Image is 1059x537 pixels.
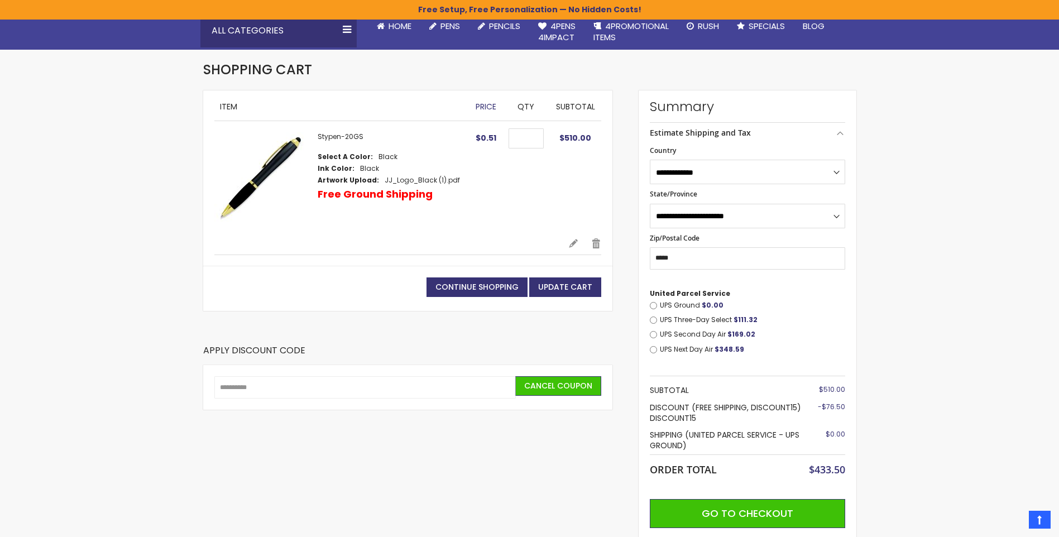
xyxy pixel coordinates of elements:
[702,300,723,310] span: $0.00
[476,132,496,143] span: $0.51
[318,176,379,185] dt: Artwork Upload
[556,101,595,112] span: Subtotal
[529,14,584,50] a: 4Pens4impact
[318,164,354,173] dt: Ink Color
[517,101,534,112] span: Qty
[727,329,755,339] span: $169.02
[524,380,592,391] span: Cancel Coupon
[650,233,699,243] span: Zip/Postal Code
[559,132,591,143] span: $510.00
[469,14,529,39] a: Pencils
[650,429,683,440] span: Shipping
[650,289,730,298] span: United Parcel Service
[678,14,728,39] a: Rush
[515,376,601,396] button: Cancel Coupon
[702,506,793,520] span: Go to Checkout
[584,14,678,50] a: 4PROMOTIONALITEMS
[749,20,785,32] span: Specials
[220,101,237,112] span: Item
[794,14,833,39] a: Blog
[698,20,719,32] span: Rush
[650,413,696,424] span: DISCOUNT15
[200,14,357,47] div: All Categories
[819,385,845,394] span: $510.00
[803,20,825,32] span: Blog
[203,60,312,79] span: Shopping Cart
[826,429,845,439] span: $0.00
[440,20,460,32] span: Pens
[660,315,845,324] label: UPS Three-Day Select
[318,188,433,201] p: Free Ground Shipping
[650,127,751,138] strong: Estimate Shipping and Tax
[593,20,669,43] span: 4PROMOTIONAL ITEMS
[734,315,758,324] span: $111.32
[203,344,305,365] strong: Apply Discount Code
[214,132,318,227] a: Stypen-20GS-Black
[435,281,519,293] span: Continue Shopping
[420,14,469,39] a: Pens
[318,132,363,141] a: Stypen-20GS
[650,499,845,528] button: Go to Checkout
[385,175,460,185] a: JJ_Logo_Black (1).pdf
[476,101,496,112] span: Price
[318,152,373,161] dt: Select A Color
[650,189,697,199] span: State/Province
[650,98,845,116] strong: Summary
[1029,511,1051,529] a: Top
[650,146,676,155] span: Country
[728,14,794,39] a: Specials
[650,461,717,476] strong: Order Total
[660,345,845,354] label: UPS Next Day Air
[389,20,411,32] span: Home
[715,344,744,354] span: $348.59
[368,14,420,39] a: Home
[650,429,799,451] span: (United Parcel Service - UPS Ground)
[650,402,801,413] span: Discount (FREE SHIPPING, DISCOUNT15)
[427,277,528,297] a: Continue Shopping
[660,301,845,310] label: UPS Ground
[809,463,845,476] span: $433.50
[214,132,306,224] img: Stypen-20GS-Black
[360,164,379,173] dd: Black
[378,152,397,161] dd: Black
[538,281,592,293] span: Update Cart
[529,277,601,297] button: Update Cart
[660,330,845,339] label: UPS Second Day Air
[489,20,520,32] span: Pencils
[818,402,845,411] span: -$76.50
[538,20,576,43] span: 4Pens 4impact
[650,382,809,399] th: Subtotal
